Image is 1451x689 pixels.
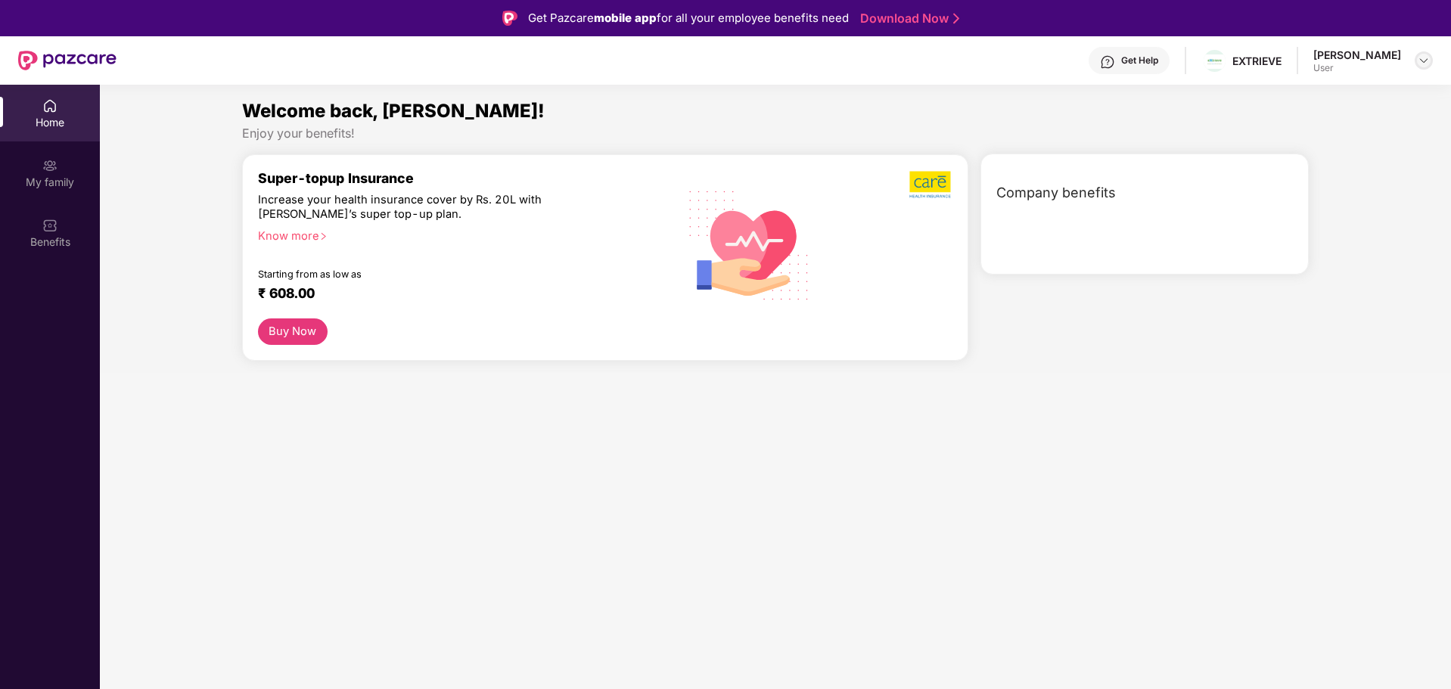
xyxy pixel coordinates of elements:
a: Download Now [860,11,955,26]
div: Get Help [1121,54,1158,67]
div: EXTRIEVE [1232,54,1282,68]
img: Logo [502,11,517,26]
img: download%20(1).png [1204,54,1226,68]
img: svg+xml;base64,PHN2ZyBpZD0iSGVscC0zMngzMiIgeG1sbnM9Imh0dHA6Ly93d3cudzMub3JnLzIwMDAvc3ZnIiB3aWR0aD... [1100,54,1115,70]
div: Know more [258,229,654,240]
img: Stroke [953,11,959,26]
span: Company benefits [996,182,1116,203]
strong: mobile app [594,11,657,25]
img: svg+xml;base64,PHN2ZyBpZD0iRHJvcGRvd24tMzJ4MzIiIHhtbG5zPSJodHRwOi8vd3d3LnczLm9yZy8yMDAwL3N2ZyIgd2... [1418,54,1430,67]
div: Starting from as low as [258,268,599,279]
div: ₹ 608.00 [258,285,648,303]
button: Buy Now [258,318,328,345]
img: svg+xml;base64,PHN2ZyB4bWxucz0iaHR0cDovL3d3dy53My5vcmcvMjAwMC9zdmciIHhtbG5zOnhsaW5rPSJodHRwOi8vd3... [677,171,822,318]
div: Super-topup Insurance [258,170,663,186]
div: Get Pazcare for all your employee benefits need [528,9,849,27]
img: svg+xml;base64,PHN2ZyB3aWR0aD0iMjAiIGhlaWdodD0iMjAiIHZpZXdCb3g9IjAgMCAyMCAyMCIgZmlsbD0ibm9uZSIgeG... [42,158,57,173]
div: [PERSON_NAME] [1313,48,1401,62]
img: New Pazcare Logo [18,51,117,70]
span: right [319,232,328,241]
div: User [1313,62,1401,74]
div: Enjoy your benefits! [242,126,1310,141]
span: Welcome back, [PERSON_NAME]! [242,100,545,122]
div: Increase your health insurance cover by Rs. 20L with [PERSON_NAME]’s super top-up plan. [258,193,598,222]
img: b5dec4f62d2307b9de63beb79f102df3.png [909,170,952,199]
img: svg+xml;base64,PHN2ZyBpZD0iSG9tZSIgeG1sbnM9Imh0dHA6Ly93d3cudzMub3JnLzIwMDAvc3ZnIiB3aWR0aD0iMjAiIG... [42,98,57,113]
img: svg+xml;base64,PHN2ZyBpZD0iQmVuZWZpdHMiIHhtbG5zPSJodHRwOi8vd3d3LnczLm9yZy8yMDAwL3N2ZyIgd2lkdGg9Ij... [42,218,57,233]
